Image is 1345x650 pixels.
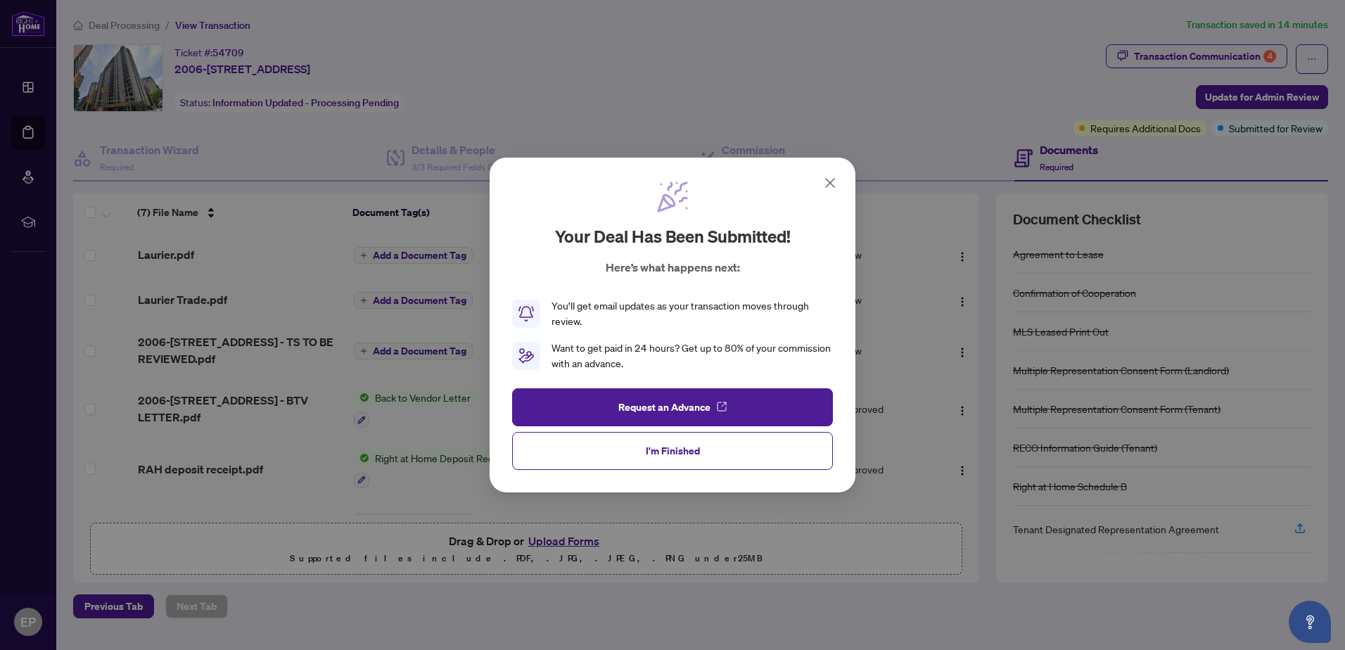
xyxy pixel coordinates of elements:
[606,259,740,276] p: Here’s what happens next:
[552,340,833,371] div: Want to get paid in 24 hours? Get up to 80% of your commission with an advance.
[1289,601,1331,643] button: Open asap
[646,440,700,462] span: I'm Finished
[512,388,833,426] button: Request an Advance
[552,298,833,329] div: You’ll get email updates as your transaction moves through review.
[555,225,791,248] h2: Your deal has been submitted!
[618,396,710,419] span: Request an Advance
[512,432,833,470] button: I'm Finished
